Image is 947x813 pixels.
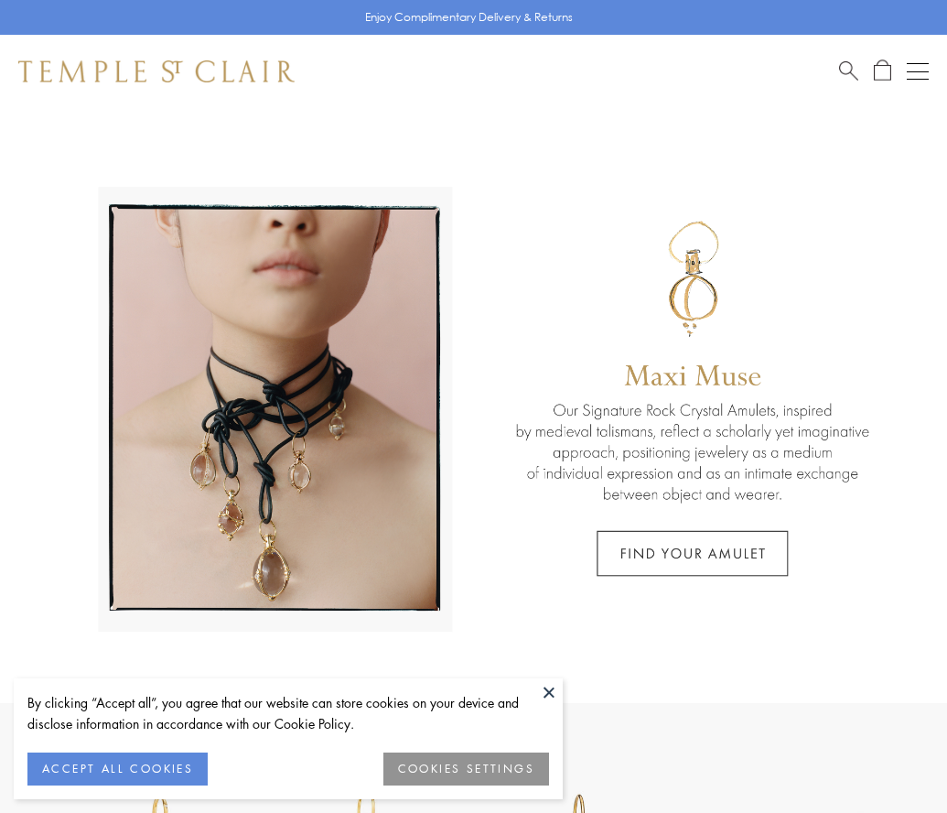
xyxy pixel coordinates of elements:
button: COOKIES SETTINGS [383,753,549,786]
p: Enjoy Complimentary Delivery & Returns [365,8,573,27]
button: Open navigation [907,60,929,82]
img: Temple St. Clair [18,60,295,82]
div: By clicking “Accept all”, you agree that our website can store cookies on your device and disclos... [27,692,549,734]
button: ACCEPT ALL COOKIES [27,753,208,786]
a: Open Shopping Bag [874,60,891,82]
a: Search [839,60,858,82]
